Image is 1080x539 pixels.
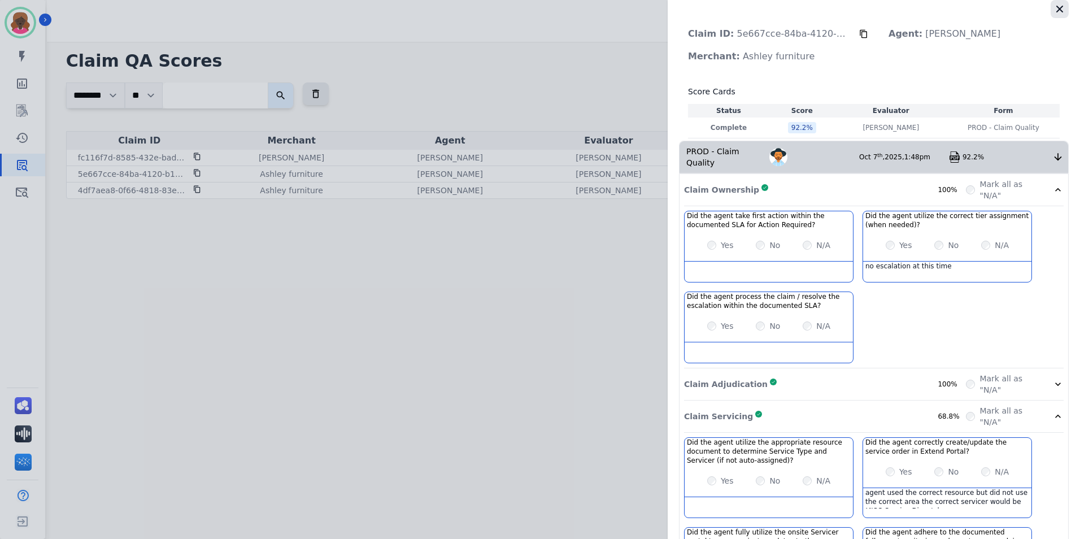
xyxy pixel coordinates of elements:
label: N/A [816,240,830,251]
label: N/A [995,466,1009,477]
label: No [769,320,780,332]
div: 100% [938,185,966,194]
label: Yes [899,466,912,477]
div: 92.2 % [788,122,816,133]
h3: Score Cards [688,86,1060,97]
th: Evaluator [835,104,947,118]
p: Ashley furniture [679,45,824,68]
h3: Did the agent utilize the correct tier assignment (when needed)? [865,211,1029,229]
p: [PERSON_NAME] [863,123,919,132]
strong: Agent: [889,28,922,39]
th: Form [947,104,1060,118]
p: Complete [690,123,767,132]
label: Yes [721,240,734,251]
sup: th [877,153,882,158]
p: 5e667cce-84ba-4120-b141-42f68f4d1dd3 [679,23,859,45]
div: no escalation at this time [863,262,1031,282]
h3: Did the agent process the claim / resolve the escalation within the documented SLA? [687,292,851,310]
p: Claim Adjudication [684,379,768,390]
h3: Did the agent correctly create/update the service order in Extend Portal? [865,438,1029,456]
label: No [948,466,959,477]
div: PROD - Claim Quality [680,141,769,173]
div: 100% [938,380,966,389]
label: N/A [995,240,1009,251]
label: Yes [721,475,734,486]
img: qa-pdf.svg [949,151,960,163]
p: [PERSON_NAME] [879,23,1009,45]
th: Status [688,104,769,118]
span: 1:48pm [904,153,930,161]
label: Yes [721,320,734,332]
label: N/A [816,475,830,486]
img: Avatar [769,148,787,166]
label: Yes [899,240,912,251]
h3: Did the agent utilize the appropriate resource document to determine Service Type and Servicer (i... [687,438,851,465]
div: 92.2% [963,153,1052,162]
label: Mark all as "N/A" [979,179,1039,201]
strong: Claim ID: [688,28,734,39]
label: N/A [816,320,830,332]
h3: Did the agent take first action within the documented SLA for Action Required? [687,211,851,229]
label: No [948,240,959,251]
p: Claim Ownership [684,184,759,195]
label: Mark all as "N/A" [979,405,1039,428]
span: PROD - Claim Quality [968,123,1039,132]
strong: Merchant: [688,51,740,62]
div: agent used the correct resource but did not use the correct area the correct servicer would be MI... [863,488,1031,508]
label: Mark all as "N/A" [979,373,1039,395]
div: Oct 7 , 2025 , [859,153,949,162]
p: Claim Servicing [684,411,753,422]
div: 68.8% [938,412,966,421]
th: Score [769,104,835,118]
label: No [769,240,780,251]
label: No [769,475,780,486]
